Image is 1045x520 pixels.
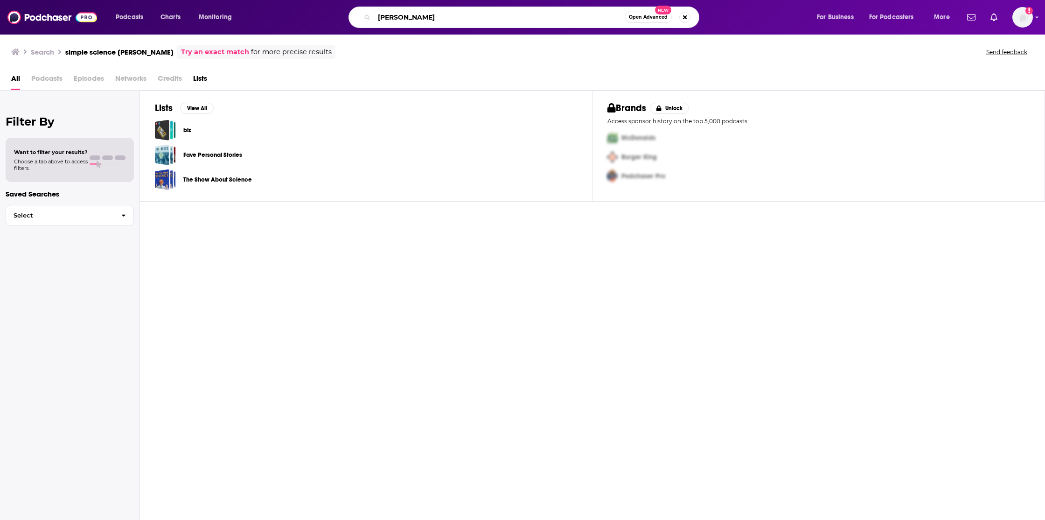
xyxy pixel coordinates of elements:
span: Burger King [621,153,657,161]
a: Show notifications dropdown [987,9,1001,25]
button: open menu [863,10,927,25]
span: Credits [158,71,182,90]
p: Access sponsor history on the top 5,000 podcasts. [607,118,1030,125]
a: Fave Personal Stories [183,150,242,160]
button: View All [180,103,214,114]
img: Second Pro Logo [604,148,621,167]
span: McDonalds [621,134,655,142]
input: Search podcasts, credits, & more... [374,10,625,25]
a: Try an exact match [181,47,249,57]
h3: simple science [PERSON_NAME] [65,48,174,56]
a: biz [183,125,191,135]
img: Third Pro Logo [604,167,621,186]
span: Choose a tab above to access filters. [14,158,88,171]
div: Search podcasts, credits, & more... [357,7,708,28]
span: More [934,11,950,24]
button: Show profile menu [1012,7,1033,28]
img: User Profile [1012,7,1033,28]
a: The Show About Science [155,169,176,190]
a: The Show About Science [183,175,252,185]
a: Lists [193,71,207,90]
a: biz [155,119,176,141]
span: Networks [115,71,146,90]
a: Charts [154,10,186,25]
span: Charts [160,11,181,24]
button: Select [6,205,134,226]
span: For Business [817,11,854,24]
span: Logged in as cduhigg [1012,7,1033,28]
button: open menu [109,10,155,25]
a: Show notifications dropdown [963,9,979,25]
span: for more precise results [251,47,332,57]
a: All [11,71,20,90]
button: open menu [927,10,961,25]
svg: Add a profile image [1025,7,1033,14]
span: Podcasts [31,71,63,90]
span: Select [6,212,114,218]
p: Saved Searches [6,190,134,198]
h3: Search [31,48,54,56]
span: New [655,6,672,14]
a: ListsView All [155,102,214,114]
button: open menu [810,10,865,25]
h2: Filter By [6,115,134,128]
button: Send feedback [983,48,1030,56]
button: Open AdvancedNew [625,12,672,23]
button: open menu [192,10,244,25]
img: First Pro Logo [604,128,621,148]
span: For Podcasters [869,11,914,24]
h2: Brands [607,102,646,114]
span: Monitoring [199,11,232,24]
a: Fave Personal Stories [155,144,176,165]
span: Open Advanced [629,15,668,20]
img: Podchaser - Follow, Share and Rate Podcasts [7,8,97,26]
h2: Lists [155,102,173,114]
span: Podcasts [116,11,143,24]
span: Podchaser Pro [621,172,665,180]
button: Unlock [650,103,690,114]
span: Want to filter your results? [14,149,88,155]
span: Episodes [74,71,104,90]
